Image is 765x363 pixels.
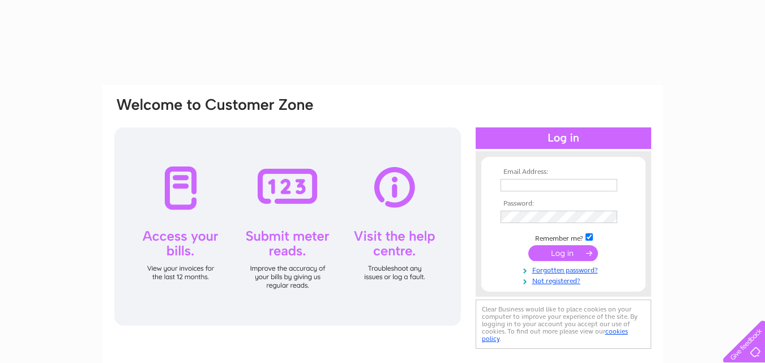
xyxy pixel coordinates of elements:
[501,264,629,275] a: Forgotten password?
[476,300,651,349] div: Clear Business would like to place cookies on your computer to improve your experience of the sit...
[498,200,629,208] th: Password:
[528,245,598,261] input: Submit
[498,168,629,176] th: Email Address:
[498,232,629,243] td: Remember me?
[501,275,629,285] a: Not registered?
[482,327,628,343] a: cookies policy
